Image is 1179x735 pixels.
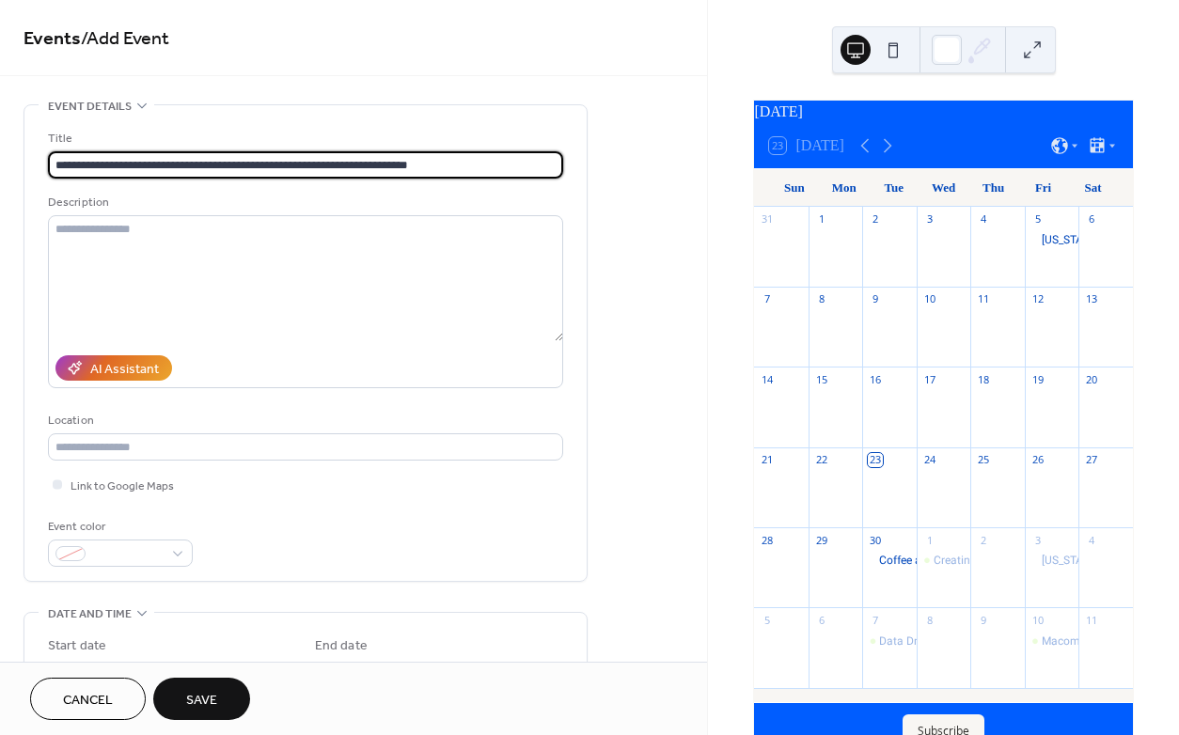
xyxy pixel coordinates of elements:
[48,604,132,624] span: Date and time
[814,533,828,547] div: 29
[868,613,882,627] div: 7
[868,453,882,467] div: 23
[1084,613,1098,627] div: 11
[1030,533,1045,547] div: 3
[754,101,1133,123] div: [DATE]
[868,292,882,306] div: 9
[760,533,774,547] div: 28
[879,633,1030,649] div: Data Driven Leader Workshop
[48,129,559,149] div: Title
[917,553,971,569] div: Creating Visual Presentations Using Free AI Tools
[1030,613,1045,627] div: 10
[48,411,559,430] div: Location
[976,212,990,227] div: 4
[814,372,828,386] div: 15
[976,533,990,547] div: 2
[760,212,774,227] div: 31
[1084,533,1098,547] div: 4
[760,292,774,306] div: 7
[879,553,1118,569] div: Coffee and Conversation with [PERSON_NAME]
[1030,212,1045,227] div: 5
[1025,553,1079,569] div: Michigan Founders Fund: Founders First Fridays: October
[90,360,159,380] div: AI Assistant
[976,453,990,467] div: 25
[48,661,73,680] span: Date
[55,355,172,381] button: AI Assistant
[30,678,146,720] button: Cancel
[922,533,936,547] div: 1
[868,372,882,386] div: 16
[1018,169,1068,207] div: Fri
[922,212,936,227] div: 3
[868,212,882,227] div: 2
[48,517,189,537] div: Event color
[976,372,990,386] div: 18
[919,169,968,207] div: Wed
[922,372,936,386] div: 17
[81,21,169,57] span: / Add Event
[1084,292,1098,306] div: 13
[922,292,936,306] div: 10
[48,193,559,212] div: Description
[922,453,936,467] div: 24
[153,678,250,720] button: Save
[868,533,882,547] div: 30
[1084,372,1098,386] div: 20
[869,169,919,207] div: Tue
[1084,212,1098,227] div: 6
[814,212,828,227] div: 1
[976,613,990,627] div: 9
[315,636,368,656] div: End date
[24,21,81,57] a: Events
[1030,372,1045,386] div: 19
[1025,232,1079,248] div: Michigan Founders Fund: Founders First Fridays: September
[1025,633,1079,649] div: Macomb EAT: Food Safety In Manufacturing- Protecting Your Product & Brand
[814,292,828,306] div: 8
[862,633,917,649] div: Data Driven Leader Workshop
[769,169,819,207] div: Sun
[1030,453,1045,467] div: 26
[48,636,106,656] div: Start date
[814,613,828,627] div: 6
[968,169,1018,207] div: Thu
[819,169,869,207] div: Mon
[760,372,774,386] div: 14
[315,661,340,680] span: Date
[814,453,828,467] div: 22
[1068,169,1118,207] div: Sat
[1030,292,1045,306] div: 12
[976,292,990,306] div: 11
[760,453,774,467] div: 21
[922,613,936,627] div: 8
[63,691,113,711] span: Cancel
[760,613,774,627] div: 5
[1084,453,1098,467] div: 27
[451,661,478,680] span: Time
[184,661,211,680] span: Time
[71,477,174,496] span: Link to Google Maps
[186,691,217,711] span: Save
[862,553,917,569] div: Coffee and Conversation with Jennifer Giannosa
[48,97,132,117] span: Event details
